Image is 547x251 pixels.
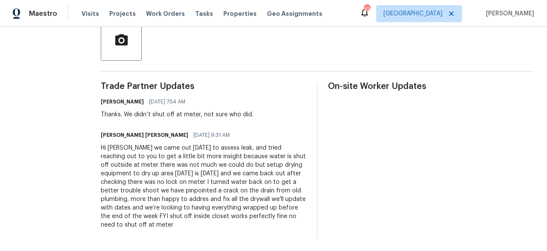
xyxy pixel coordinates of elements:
div: 106 [364,5,370,14]
span: Geo Assignments [267,9,322,18]
span: [DATE] 9:31 AM [193,131,230,139]
span: [PERSON_NAME] [483,9,534,18]
span: Properties [223,9,257,18]
h6: [PERSON_NAME] [PERSON_NAME] [101,131,188,139]
span: Work Orders [146,9,185,18]
div: Hi [PERSON_NAME] we came out [DATE] to assess leak, and tried reaching out to you to get a little... [101,144,307,229]
h6: [PERSON_NAME] [101,97,144,106]
span: Projects [109,9,136,18]
span: Trade Partner Updates [101,82,307,91]
div: Thanks. We didn’t shut off at meter, not sure who did. [101,110,253,119]
span: [DATE] 7:54 AM [149,97,185,106]
span: [GEOGRAPHIC_DATA] [383,9,442,18]
span: Visits [82,9,99,18]
span: Maestro [29,9,57,18]
span: Tasks [195,11,213,17]
span: On-site Worker Updates [328,82,534,91]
